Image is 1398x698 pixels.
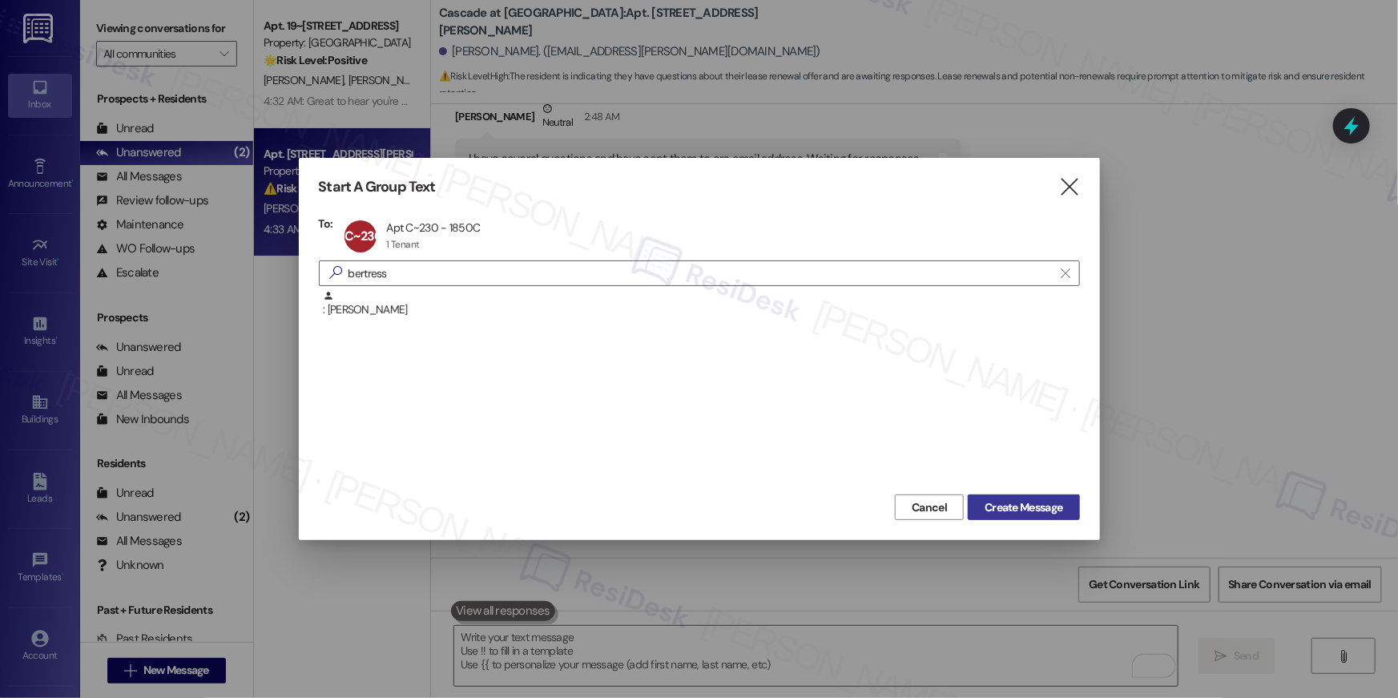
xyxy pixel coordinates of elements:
[323,290,1080,318] div: : [PERSON_NAME]
[319,178,436,196] h3: Start A Group Text
[319,290,1080,330] div: : [PERSON_NAME]
[319,216,333,231] h3: To:
[348,262,1054,284] input: Search for any contact or apartment
[323,264,348,281] i: 
[985,499,1062,516] span: Create Message
[968,494,1079,520] button: Create Message
[1054,261,1079,285] button: Clear text
[895,494,964,520] button: Cancel
[1062,267,1070,280] i: 
[912,499,947,516] span: Cancel
[386,220,480,235] div: Apt C~230 - 1850C
[344,228,382,244] span: C~230
[386,238,419,251] div: 1 Tenant
[1058,179,1080,196] i: 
